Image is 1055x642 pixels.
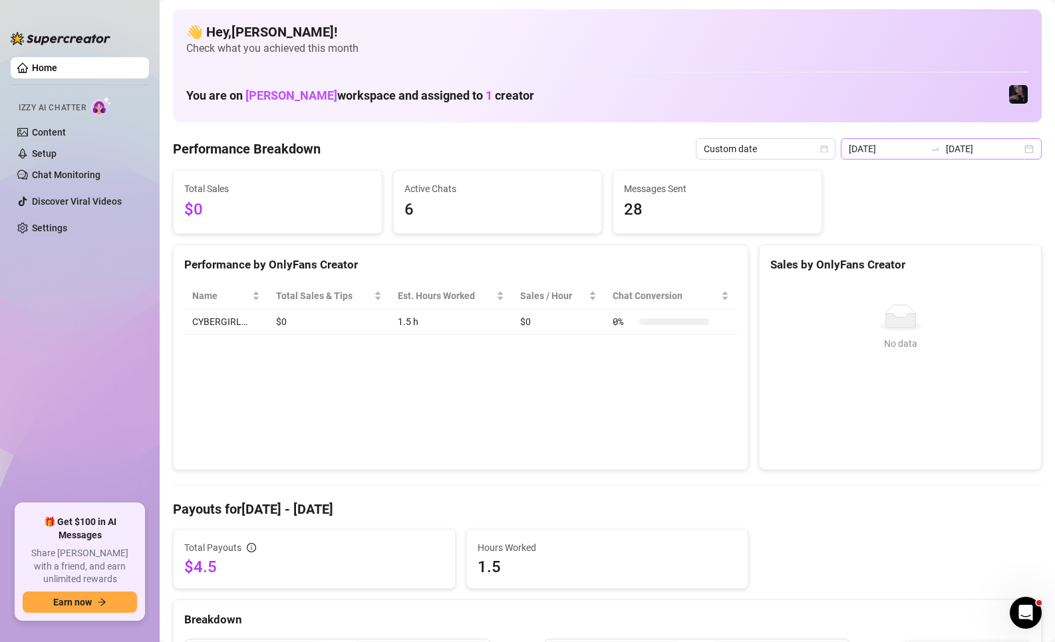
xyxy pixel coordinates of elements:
[704,139,828,159] span: Custom date
[184,540,241,555] span: Total Payouts
[512,309,605,335] td: $0
[32,148,57,159] a: Setup
[23,547,137,586] span: Share [PERSON_NAME] with a friend, and earn unlimited rewards
[776,336,1025,351] div: No data
[32,223,67,233] a: Settings
[512,283,605,309] th: Sales / Hour
[184,181,371,196] span: Total Sales
[184,256,737,274] div: Performance by OnlyFans Creator
[247,543,256,552] span: info-circle
[32,127,66,138] a: Content
[173,140,321,158] h4: Performance Breakdown
[32,169,100,180] a: Chat Monitoring
[624,197,811,223] span: 28
[184,611,1030,629] div: Breakdown
[478,556,738,578] span: 1.5
[478,540,738,555] span: Hours Worked
[53,597,92,607] span: Earn now
[32,196,122,207] a: Discover Viral Videos
[19,102,86,114] span: Izzy AI Chatter
[1009,85,1028,104] img: CYBERGIRL
[184,309,268,335] td: CYBERGIRL…
[849,142,925,156] input: Start date
[186,88,534,103] h1: You are on workspace and assigned to creator
[184,197,371,223] span: $0
[624,181,811,196] span: Messages Sent
[184,283,268,309] th: Name
[930,144,941,154] span: to
[390,309,512,335] td: 1.5 h
[173,500,1042,518] h4: Payouts for [DATE] - [DATE]
[186,41,1028,56] span: Check what you achieved this month
[613,288,718,303] span: Chat Conversion
[770,256,1030,274] div: Sales by OnlyFans Creator
[23,591,137,613] button: Earn nowarrow-right
[930,144,941,154] span: swap-right
[404,181,591,196] span: Active Chats
[486,88,492,102] span: 1
[820,145,828,153] span: calendar
[268,309,390,335] td: $0
[192,288,249,303] span: Name
[91,96,112,116] img: AI Chatter
[23,516,137,542] span: 🎁 Get $100 in AI Messages
[404,197,591,223] span: 6
[1010,597,1042,629] iframe: Intercom live chat
[97,597,106,607] span: arrow-right
[605,283,737,309] th: Chat Conversion
[946,142,1022,156] input: End date
[184,556,444,578] span: $4.5
[520,288,586,303] span: Sales / Hour
[613,314,634,329] span: 0 %
[186,23,1028,41] h4: 👋 Hey, [PERSON_NAME] !
[398,288,494,303] div: Est. Hours Worked
[268,283,390,309] th: Total Sales & Tips
[11,32,110,45] img: logo-BBDzfeDw.svg
[276,288,371,303] span: Total Sales & Tips
[32,62,57,73] a: Home
[245,88,337,102] span: [PERSON_NAME]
